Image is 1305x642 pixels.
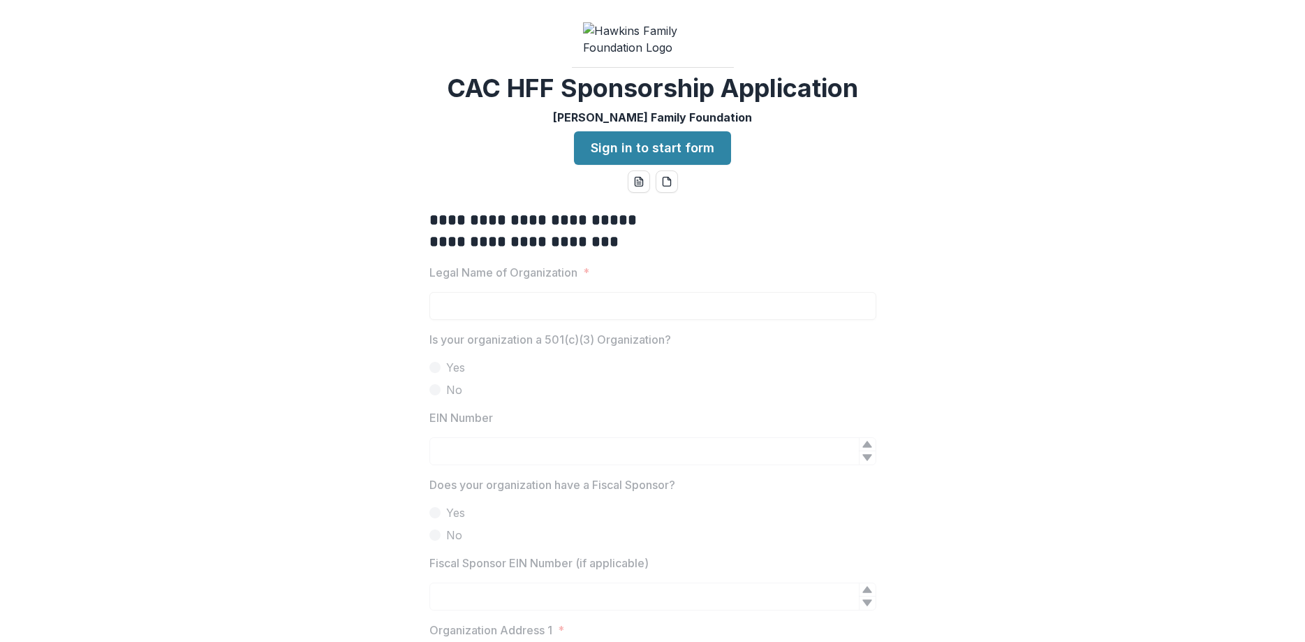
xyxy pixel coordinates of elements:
[429,331,671,348] p: Is your organization a 501(c)(3) Organization?
[429,555,649,571] p: Fiscal Sponsor EIN Number (if applicable)
[446,504,465,521] span: Yes
[429,476,675,493] p: Does your organization have a Fiscal Sponsor?
[574,131,731,165] a: Sign in to start form
[446,359,465,376] span: Yes
[553,109,752,126] p: [PERSON_NAME] Family Foundation
[429,264,577,281] p: Legal Name of Organization
[628,170,650,193] button: word-download
[447,73,858,103] h2: CAC HFF Sponsorship Application
[429,622,552,639] p: Organization Address 1
[656,170,678,193] button: pdf-download
[583,22,723,56] img: Hawkins Family Foundation Logo
[446,381,462,398] span: No
[446,527,462,543] span: No
[429,409,493,426] p: EIN Number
